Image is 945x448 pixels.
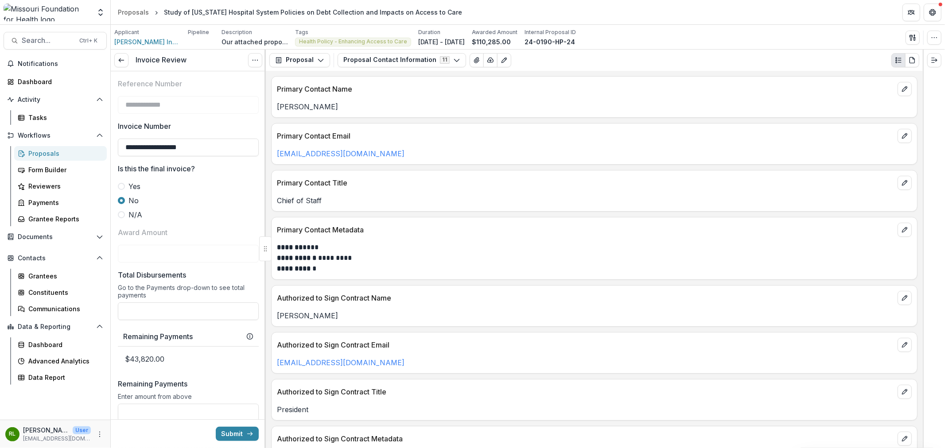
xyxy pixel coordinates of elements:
p: [DATE] - [DATE] [418,37,465,46]
nav: breadcrumb [114,6,466,19]
span: N/A [128,209,142,220]
p: Is this the final invoice? [118,163,195,174]
div: Grantees [28,271,100,281]
button: edit [898,223,912,237]
p: Primary Contact Metadata [277,224,894,235]
a: Communications [14,301,107,316]
button: Open Workflows [4,128,107,143]
p: [PERSON_NAME] [23,425,69,435]
button: Open entity switcher [94,4,107,21]
div: Form Builder [28,165,100,174]
p: Authorized to Sign Contract Name [277,293,894,303]
p: Authorized to Sign Contract Metadata [277,433,894,444]
span: Documents [18,233,93,241]
button: Open Contacts [4,251,107,265]
p: Chief of Staff [277,195,912,206]
a: Data Report [14,370,107,385]
a: Advanced Analytics [14,354,107,368]
button: edit [898,129,912,143]
p: $43,820.00 [118,347,259,371]
button: Plaintext view [891,53,906,67]
div: Enter amount from above [118,393,259,404]
p: President [277,404,912,415]
p: User [73,426,91,434]
button: edit [898,385,912,399]
p: Applicant [114,28,139,36]
div: Payments [28,198,100,207]
span: Contacts [18,255,93,262]
span: No [128,195,139,206]
button: Proposal [269,53,330,67]
p: Pipeline [188,28,209,36]
a: Grantee Reports [14,212,107,226]
p: Award Amount [118,227,167,238]
p: $110,285.00 [472,37,511,46]
img: Missouri Foundation for Health logo [4,4,91,21]
button: edit [898,291,912,305]
p: Awarded Amount [472,28,517,36]
p: [EMAIL_ADDRESS][DOMAIN_NAME] [23,435,91,443]
p: [PERSON_NAME] [277,310,912,321]
div: Tasks [28,113,100,122]
a: Dashboard [4,74,107,89]
button: edit [898,338,912,352]
button: edit [898,82,912,96]
p: Reference Number [118,78,182,89]
button: Notifications [4,57,107,71]
h3: Invoice Review [136,56,187,64]
a: Form Builder [14,162,107,177]
button: edit [898,176,912,190]
div: Communications [28,304,100,313]
p: 24-0190-HP-24 [525,37,575,46]
p: Internal Proposal ID [525,28,576,36]
div: Advanced Analytics [28,356,100,366]
button: Options [248,53,262,67]
div: Reviewers [28,182,100,191]
p: Tags [295,28,308,36]
button: PDF view [905,53,919,67]
span: Search... [22,36,74,45]
p: Primary Contact Email [277,131,894,141]
div: Proposals [28,149,100,158]
span: Notifications [18,60,103,68]
a: [PERSON_NAME] Institute Inc [114,37,181,46]
button: Open Documents [4,230,107,244]
p: Total Disbursements [118,270,186,280]
div: Data Report [28,373,100,382]
button: Partners [902,4,920,21]
a: Proposals [114,6,152,19]
p: Invoice Number [118,121,171,131]
div: Proposals [118,8,149,17]
p: Authorized to Sign Contract Email [277,340,894,350]
button: More [94,429,105,440]
button: Edit as form [497,53,511,67]
p: Primary Contact Name [277,84,894,94]
a: Tasks [14,110,107,125]
div: Rebekah Lerch [9,431,16,437]
a: Grantees [14,269,107,283]
a: Dashboard [14,337,107,352]
a: Payments [14,195,107,210]
p: Primary Contact Title [277,178,894,188]
p: Remaining Payments [118,378,187,389]
p: Authorized to Sign Contract Title [277,386,894,397]
button: View Attached Files [470,53,484,67]
span: Health Policy - Enhancing Access to Care [299,39,407,45]
p: Our attached proposal narrative has a more thorough review of our services. At a high-level, we p... [222,37,288,46]
button: Search... [4,32,107,50]
a: [EMAIL_ADDRESS][DOMAIN_NAME] [277,149,404,158]
span: Workflows [18,132,93,139]
p: Description [222,28,252,36]
button: Proposal Contact Information11 [338,53,466,67]
div: Constituents [28,288,100,297]
div: Ctrl + K [78,36,99,46]
button: Open Data & Reporting [4,320,107,334]
div: Grantee Reports [28,214,100,224]
span: Yes [128,181,140,192]
button: Submit [216,427,259,441]
a: Reviewers [14,179,107,193]
button: Get Help [924,4,941,21]
a: [EMAIL_ADDRESS][DOMAIN_NAME] [277,358,404,367]
span: Data & Reporting [18,323,93,331]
